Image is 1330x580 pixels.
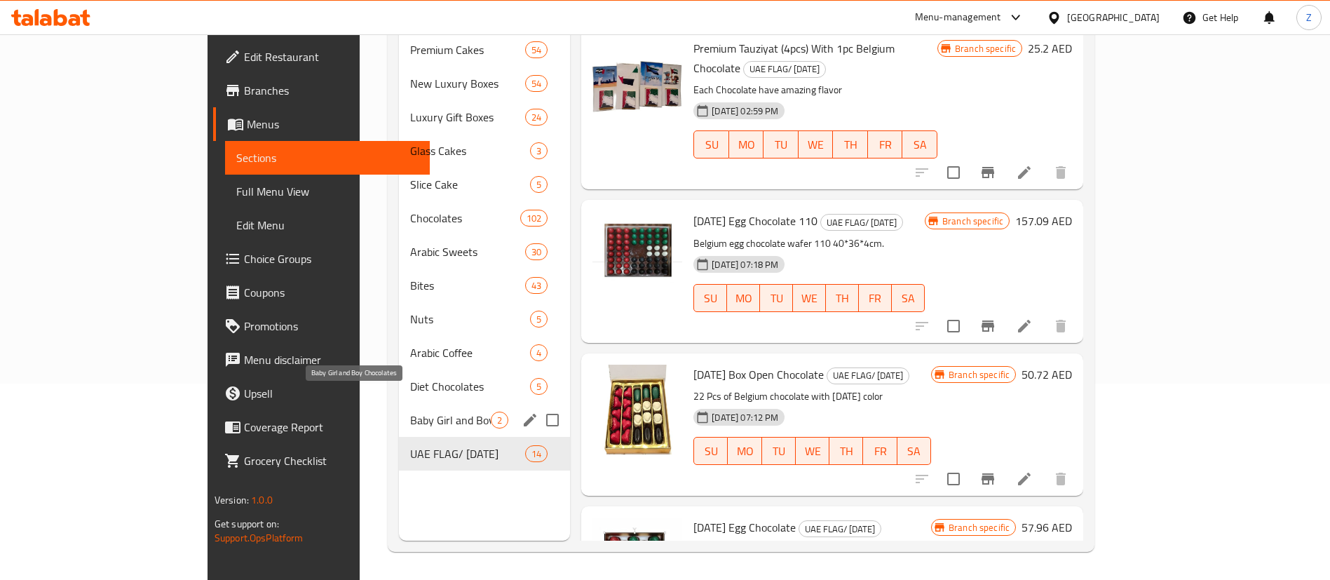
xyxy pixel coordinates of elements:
a: Edit menu item [1016,318,1033,335]
button: MO [727,284,760,312]
div: UAE FLAG/ National Day [820,214,903,231]
button: delete [1044,156,1078,189]
span: TH [835,441,857,461]
span: UAE FLAG/ [DATE] [827,367,909,384]
span: 4 [531,346,547,360]
h6: 25.2 AED [1028,39,1072,58]
div: items [520,210,548,227]
div: items [525,445,548,462]
span: 54 [526,43,547,57]
button: MO [728,437,761,465]
p: 22 Pcs of Belgium chocolate with [DATE] color [693,388,931,405]
span: [DATE] 07:12 PM [706,411,784,424]
span: Arabic Sweets [410,243,525,260]
button: Branch-specific-item [971,462,1005,496]
span: Slice Cake [410,176,530,193]
span: SA [903,441,925,461]
span: SU [700,441,722,461]
span: Full Menu View [236,183,419,200]
span: Chocolates [410,210,520,227]
span: Menu disclaimer [244,351,419,368]
span: 30 [526,245,547,259]
div: items [530,311,548,328]
span: Branch specific [943,368,1015,382]
span: 1.0.0 [251,491,273,509]
div: Arabic Sweets30 [399,235,570,269]
button: TU [760,284,793,312]
button: SA [902,130,937,159]
a: Edit Menu [225,208,430,242]
div: Arabic Coffee4 [399,336,570,370]
img: National Day Egg Chocolate 110 [592,211,682,301]
div: Premium Cakes [410,41,525,58]
button: TU [762,437,796,465]
a: Edit menu item [1016,164,1033,181]
div: Baby Girl and Boy Chocolates2edit [399,403,570,437]
a: Grocery Checklist [213,444,430,478]
h6: 157.09 AED [1015,211,1072,231]
span: 5 [531,380,547,393]
span: 24 [526,111,547,124]
span: [DATE] 02:59 PM [706,104,784,118]
a: Support.OpsPlatform [215,529,304,547]
div: items [530,378,548,395]
span: Diet Chocolates [410,378,530,395]
button: SA [897,437,931,465]
button: Branch-specific-item [971,309,1005,343]
div: Premium Cakes54 [399,33,570,67]
h6: 50.72 AED [1022,365,1072,384]
div: UAE FLAG/ National Day [799,520,881,537]
span: Coverage Report [244,419,419,436]
span: TH [832,288,853,309]
span: 14 [526,447,547,461]
span: SU [700,135,723,155]
button: delete [1044,462,1078,496]
div: items [530,344,548,361]
span: [DATE] Box Open Chocolate [693,364,824,385]
span: Version: [215,491,249,509]
div: UAE FLAG/ [DATE]14 [399,437,570,471]
span: Branch specific [949,42,1022,55]
a: Full Menu View [225,175,430,208]
span: SA [908,135,932,155]
div: Nuts5 [399,302,570,336]
span: TU [768,441,790,461]
span: Get support on: [215,515,279,533]
div: Menu-management [915,9,1001,26]
button: WE [793,284,826,312]
span: FR [869,441,891,461]
span: FR [864,288,886,309]
span: 43 [526,279,547,292]
div: Diet Chocolates5 [399,370,570,403]
span: 54 [526,77,547,90]
button: SA [892,284,925,312]
span: Select to update [939,311,968,341]
button: delete [1044,309,1078,343]
span: Edit Menu [236,217,419,234]
span: Choice Groups [244,250,419,267]
span: Baby Girl and Boy Chocolates [410,412,491,429]
span: New Luxury Boxes [410,75,525,92]
div: New Luxury Boxes54 [399,67,570,100]
button: MO [729,130,764,159]
h6: 57.96 AED [1022,518,1072,537]
a: Coupons [213,276,430,309]
span: 5 [531,313,547,326]
span: [DATE] Egg Chocolate [693,517,796,538]
span: MO [733,441,756,461]
span: 3 [531,144,547,158]
div: Chocolates102 [399,201,570,235]
span: Upsell [244,385,419,402]
div: items [525,243,548,260]
a: Menus [213,107,430,141]
span: WE [799,288,820,309]
span: UAE FLAG/ [DATE] [799,521,881,537]
nav: Menu sections [399,27,570,476]
div: Luxury Gift Boxes24 [399,100,570,134]
div: Glass Cakes3 [399,134,570,168]
div: [GEOGRAPHIC_DATA] [1067,10,1160,25]
button: Branch-specific-item [971,156,1005,189]
button: SU [693,130,728,159]
span: MO [733,288,754,309]
button: TU [764,130,799,159]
